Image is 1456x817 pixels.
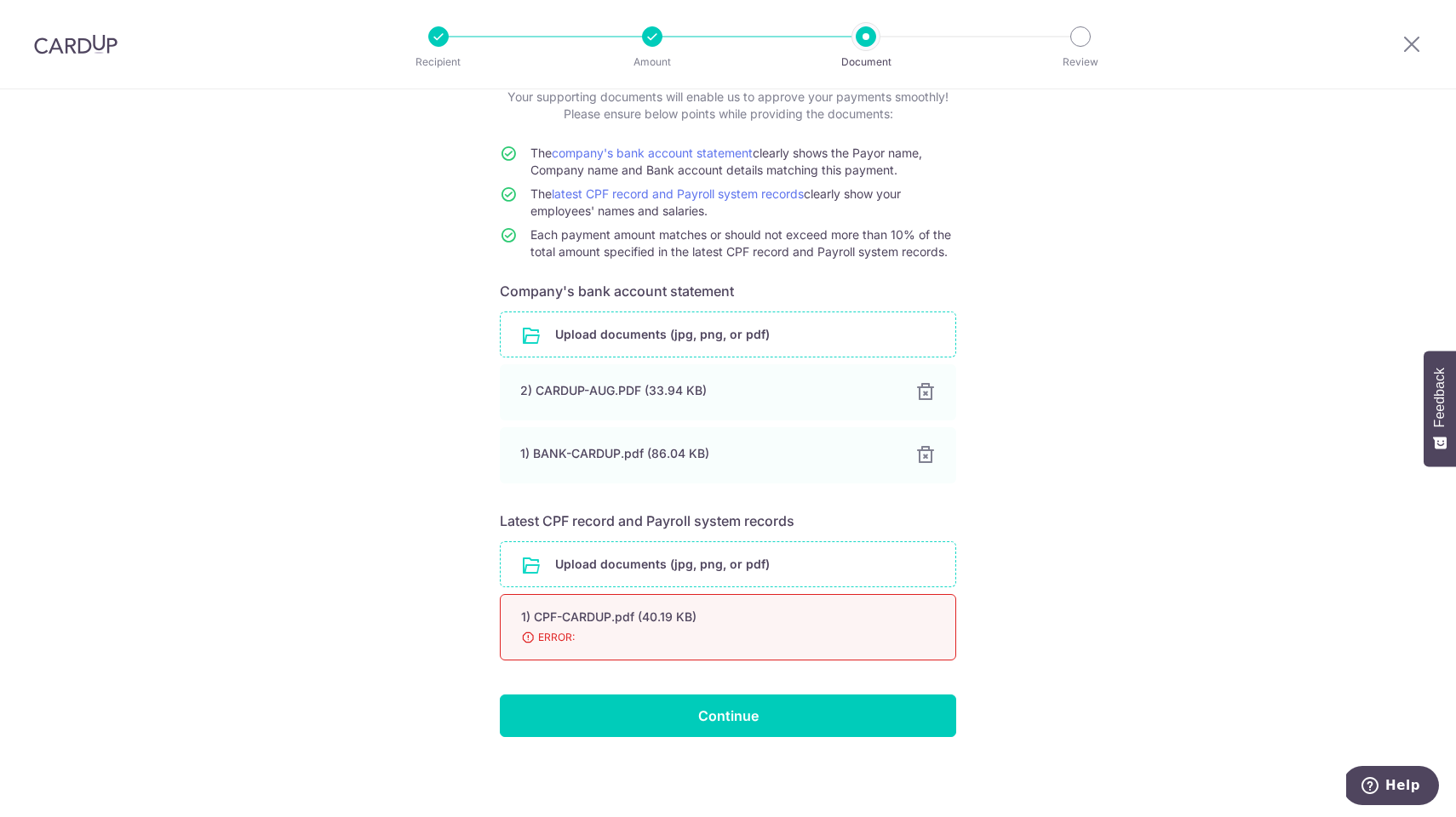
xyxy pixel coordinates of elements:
span: Each payment amount matches or should not exceed more than 10% of the total amount specified in t... [530,227,951,259]
input: Continue [500,694,956,737]
a: latest CPF record and Payroll system records [552,186,804,201]
span: ERROR: [521,629,894,646]
div: Upload documents (jpg, png, or pdf) [500,541,956,587]
p: Your supporting documents will enable us to approve your payments smoothly! Please ensure below p... [500,89,956,123]
h6: Company's bank account statement [500,281,956,301]
p: Review [1017,54,1144,71]
div: 1) BANK-CARDUP.pdf (86.04 KB) [520,445,895,462]
iframe: Opens a widget where you can find more information [1346,766,1439,808]
span: The clearly show your employees' names and salaries. [530,186,901,218]
p: Amount [589,54,715,71]
img: CardUp [34,34,118,54]
span: The clearly shows the Payor name, Company name and Bank account details matching this payment. [530,146,922,177]
p: Recipient [375,54,502,71]
h6: Latest CPF record and Payroll system records [500,511,956,531]
button: Feedback - Show survey [1424,351,1456,466]
div: 1) CPF-CARDUP.pdf (40.19 KB) [521,608,894,626]
div: 2) CARDUP-AUG.PDF (33.94 KB) [520,382,895,399]
div: Upload documents (jpg, png, or pdf) [500,311,956,357]
a: company's bank account statement [552,146,753,160]
p: Document [803,54,929,71]
span: Feedback [1432,368,1447,427]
